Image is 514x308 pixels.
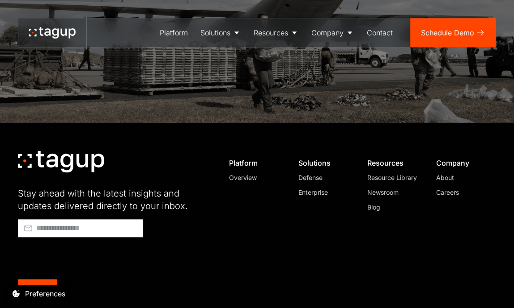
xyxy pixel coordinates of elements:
[410,18,496,47] a: Schedule Demo
[367,173,420,182] a: Resource Library
[311,27,344,38] div: Company
[436,158,489,167] div: Company
[436,173,489,182] a: About
[367,27,393,38] div: Contact
[18,241,154,276] iframe: reCAPTCHA
[436,188,489,197] a: Careers
[200,27,230,38] div: Solutions
[229,158,282,167] div: Platform
[160,27,188,38] div: Platform
[367,202,420,212] a: Blog
[361,18,399,47] a: Contact
[421,27,474,38] div: Schedule Demo
[254,27,288,38] div: Resources
[25,288,65,299] div: Preferences
[298,173,351,182] a: Defense
[367,188,420,197] a: Newsroom
[367,158,420,167] div: Resources
[194,18,247,47] a: Solutions
[18,187,209,212] div: Stay ahead with the latest insights and updates delivered directly to your inbox.
[298,188,351,197] a: Enterprise
[298,158,351,167] div: Solutions
[18,219,209,297] form: Footer - Early Access
[229,173,282,182] a: Overview
[305,18,361,47] a: Company
[247,18,305,47] a: Resources
[153,18,194,47] a: Platform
